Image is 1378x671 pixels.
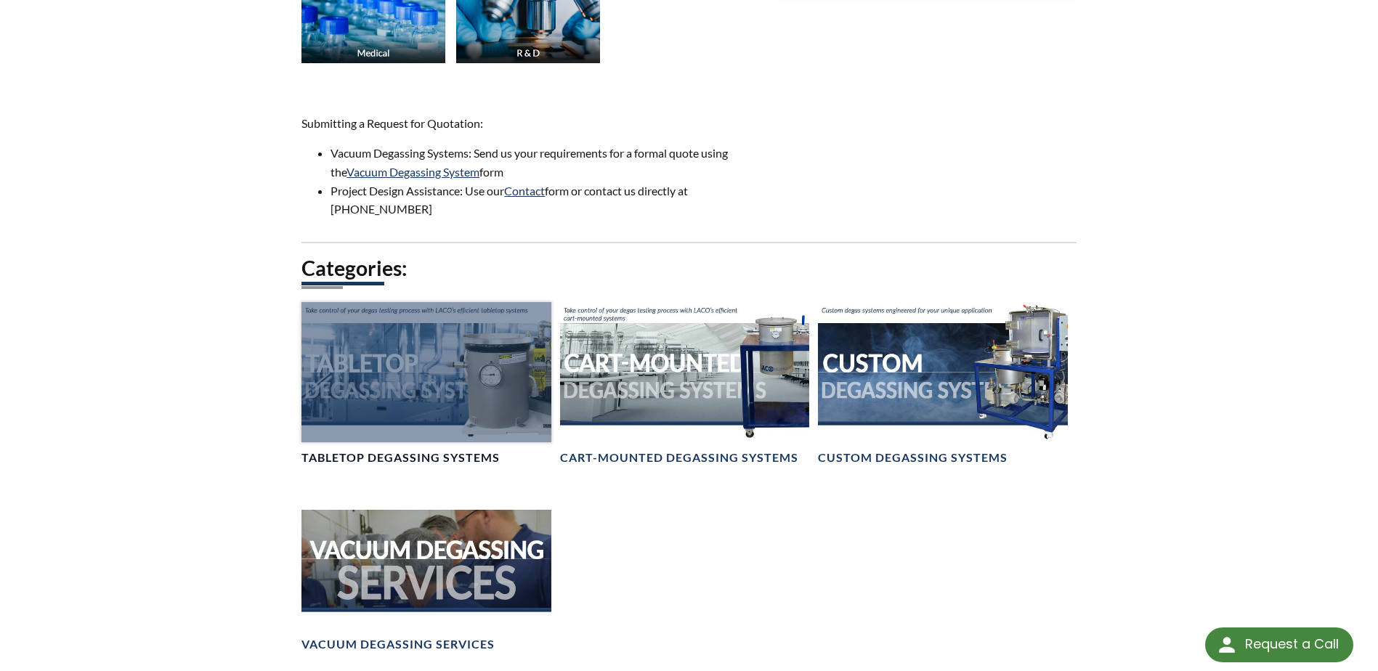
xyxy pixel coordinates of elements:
[331,144,759,181] li: Vacuum Degassing Systems: Send us your requirements for a formal quote using the form
[346,165,479,179] a: Vacuum Degassing System
[301,450,500,465] h4: Tabletop Degassing Systems
[1245,627,1339,661] div: Request a Call
[301,114,759,133] p: Submitting a Request for Quotation:
[818,450,1008,465] h4: Custom Degassing Systems
[560,302,809,465] a: Cart-Mounted Degassing Systems headerCart-Mounted Degassing Systems
[560,450,798,465] h4: Cart-Mounted Degassing Systems
[1215,633,1239,656] img: round button
[1205,627,1353,662] div: Request a Call
[504,184,545,198] a: Contact
[301,302,551,465] a: Tabletop Degassing Systems headerTabletop Degassing Systems
[818,302,1067,465] a: Header showing degassing systemCustom Degassing Systems
[301,489,551,652] a: Vacuum Degassing Services headerVacuum Degassing Services
[301,637,495,652] h4: Vacuum Degassing Services
[301,255,1076,282] h2: Categories:
[331,182,759,219] li: Project Design Assistance: Use our form or contact us directly at [PHONE_NUMBER]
